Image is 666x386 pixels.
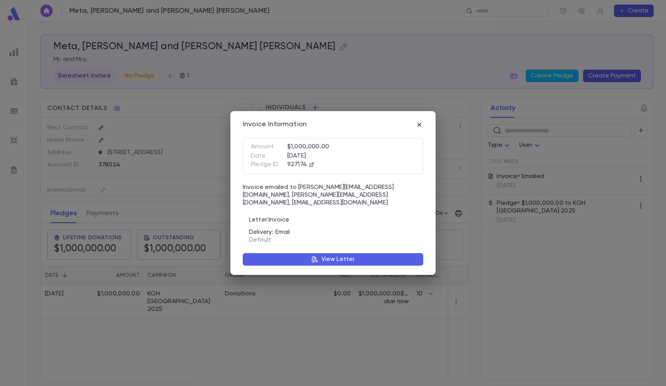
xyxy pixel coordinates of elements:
[251,143,287,151] p: Amount
[244,211,423,224] div: Letter: Invoice
[251,143,415,152] div: $1,000,000.00
[251,161,287,168] p: Pledge ID
[243,184,423,207] p: Invoice emailed to [PERSON_NAME][EMAIL_ADDRESS][DOMAIN_NAME], [PERSON_NAME][EMAIL_ADDRESS][DOMAIN...
[243,253,423,266] button: View Letter
[251,152,415,160] div: [DATE]
[243,120,307,129] div: Invoice Information
[251,160,415,169] div: 927174
[244,224,423,244] div: Delivery: Email
[249,236,423,244] p: Default
[321,256,355,263] p: View Letter
[251,152,287,160] p: Date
